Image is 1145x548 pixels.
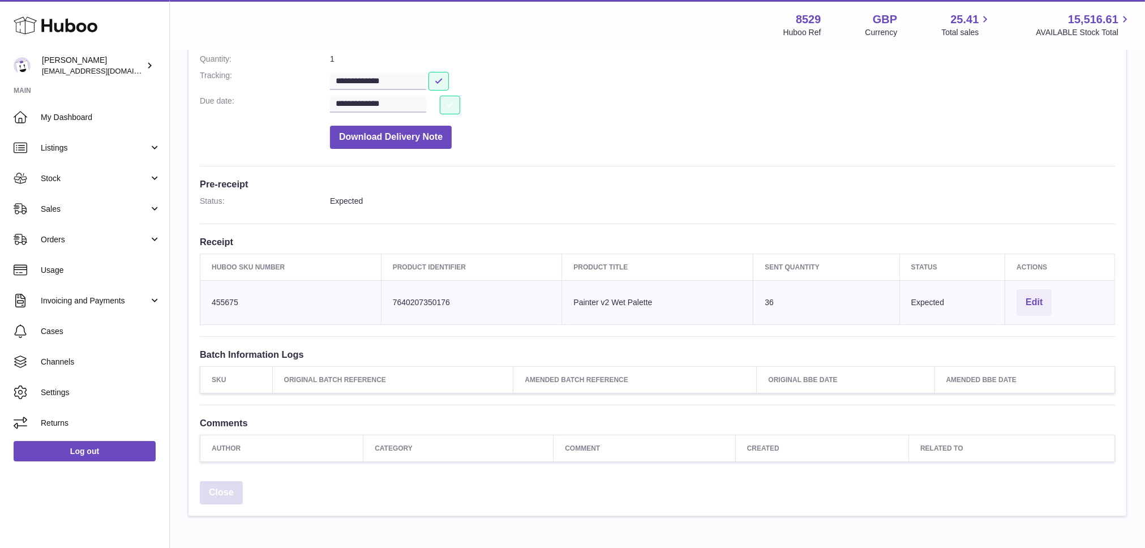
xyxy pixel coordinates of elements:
[41,296,149,306] span: Invoicing and Payments
[1005,254,1115,280] th: Actions
[865,27,898,38] div: Currency
[41,234,149,245] span: Orders
[200,70,330,90] dt: Tracking:
[513,366,757,393] th: Amended Batch Reference
[14,441,156,461] a: Log out
[41,204,149,215] span: Sales
[363,435,554,462] th: Category
[941,12,992,38] a: 25.41 Total sales
[200,417,1115,429] h3: Comments
[330,54,1115,65] dd: 1
[554,435,736,462] th: Comment
[200,236,1115,248] h3: Receipt
[753,254,899,280] th: Sent Quantity
[562,254,753,280] th: Product title
[909,435,1115,462] th: Related to
[899,254,1005,280] th: Status
[200,196,330,207] dt: Status:
[330,196,1115,207] dd: Expected
[950,12,979,27] span: 25.41
[41,173,149,184] span: Stock
[41,387,161,398] span: Settings
[1036,27,1131,38] span: AVAILABLE Stock Total
[200,54,330,65] dt: Quantity:
[42,66,166,75] span: [EMAIL_ADDRESS][DOMAIN_NAME]
[873,12,897,27] strong: GBP
[14,57,31,74] img: admin@redgrass.ch
[562,280,753,324] td: Painter v2 Wet Palette
[41,265,161,276] span: Usage
[934,366,1114,393] th: Amended BBE Date
[796,12,821,27] strong: 8529
[1036,12,1131,38] a: 15,516.61 AVAILABLE Stock Total
[941,27,992,38] span: Total sales
[41,112,161,123] span: My Dashboard
[200,348,1115,361] h3: Batch Information Logs
[200,280,381,324] td: 455675
[41,357,161,367] span: Channels
[735,435,908,462] th: Created
[41,143,149,153] span: Listings
[41,418,161,429] span: Returns
[1068,12,1118,27] span: 15,516.61
[783,27,821,38] div: Huboo Ref
[200,178,1115,190] h3: Pre-receipt
[272,366,513,393] th: Original Batch Reference
[200,96,330,114] dt: Due date:
[200,481,243,504] a: Close
[381,254,562,280] th: Product Identifier
[330,126,452,149] button: Download Delivery Note
[42,55,144,76] div: [PERSON_NAME]
[899,280,1005,324] td: Expected
[1017,289,1052,316] button: Edit
[200,366,273,393] th: SKU
[757,366,934,393] th: Original BBE Date
[381,280,562,324] td: 7640207350176
[753,280,899,324] td: 36
[200,435,363,462] th: Author
[200,254,381,280] th: Huboo SKU Number
[41,326,161,337] span: Cases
